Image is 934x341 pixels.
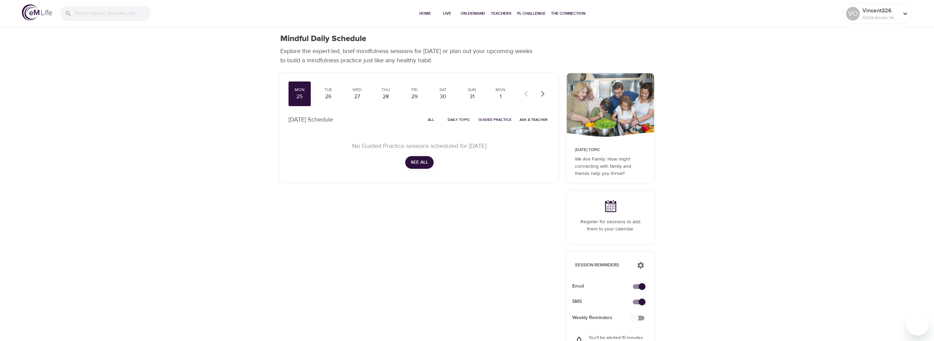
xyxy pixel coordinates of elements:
[423,116,439,123] span: All
[572,314,638,321] span: Weekly Reminders
[439,10,455,17] span: Live
[377,93,394,101] div: 28
[575,147,646,153] p: [DATE] Topic
[448,116,470,123] span: Daily Topic
[846,7,860,21] div: VO
[492,93,509,101] div: 1
[461,10,485,17] span: On-Demand
[291,93,308,101] div: 25
[291,87,308,93] div: Mon
[289,115,333,124] p: [DATE] Schedule
[405,156,434,169] button: See All
[575,156,646,177] p: We Are Family: How might connecting with family and friends help you thrive?
[348,87,366,93] div: Wed
[297,141,542,151] p: No Guided Practice sessions scheduled for [DATE]
[420,114,442,125] button: All
[551,10,585,17] span: The Connection
[280,47,537,65] p: Explore the expert-led, brief mindfulness sessions for [DATE] or plan out your upcoming weeks to ...
[435,93,452,101] div: 30
[22,4,52,21] img: logo
[348,93,366,101] div: 27
[907,314,929,336] iframe: Button to launch messaging window
[320,87,337,93] div: Tue
[517,10,546,17] span: 1% Challenge
[406,87,423,93] div: Fri
[463,87,481,93] div: Sun
[517,114,550,125] button: Ask a Teacher
[492,87,509,93] div: Mon
[280,34,366,44] h1: Mindful Daily Schedule
[491,10,511,17] span: Teachers
[435,87,452,93] div: Sat
[75,6,151,21] input: Find programs, teachers, etc...
[575,262,630,269] p: Session Reminders
[411,158,428,167] span: See All
[862,7,899,15] p: Vincent326
[417,10,433,17] span: Home
[572,298,638,305] span: SMS
[463,93,481,101] div: 31
[862,15,899,21] p: 13658 Mindful Minutes
[445,114,473,125] button: Daily Topic
[377,87,394,93] div: Thu
[476,114,514,125] button: Guided Practice
[478,116,511,123] span: Guided Practice
[520,116,548,123] span: Ask a Teacher
[406,93,423,101] div: 29
[572,283,638,290] span: Email
[575,218,646,233] p: Register for sessions to add them to your calendar
[320,93,337,101] div: 26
